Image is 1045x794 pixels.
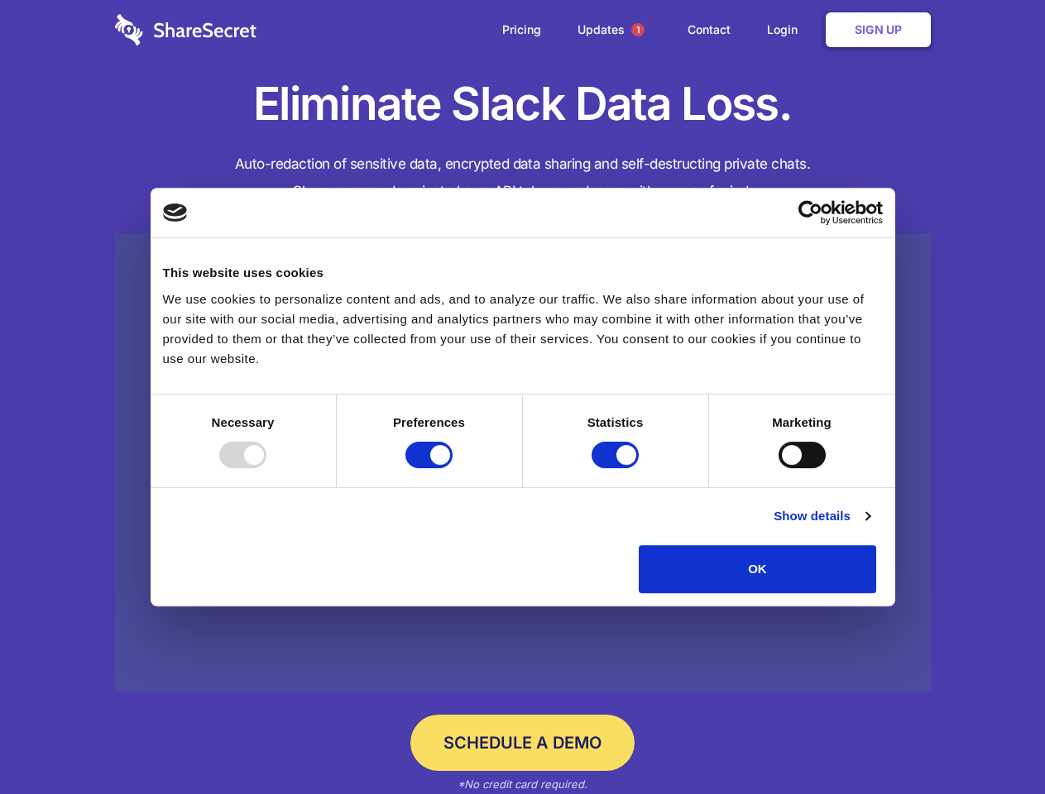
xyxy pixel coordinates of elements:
strong: Marketing [772,415,832,429]
h4: Auto-redaction of sensitive data, encrypted data sharing and self-destructing private chats. Shar... [115,151,931,205]
img: logo [163,203,188,222]
a: Show details [774,506,870,526]
strong: Necessary [212,415,275,429]
a: Wistia video thumbnail [115,233,931,692]
a: Schedule a Demo [410,715,635,771]
button: OK [639,545,876,593]
h1: Eliminate Slack Data Loss. [115,74,931,134]
a: Contact [671,4,747,55]
a: Sign Up [826,12,931,47]
strong: Statistics [587,415,644,429]
img: logo-wordmark-white-trans-d4663122ce5f474addd5e946df7df03e33cb6a1c49d2221995e7729f52c070b2.svg [115,14,256,45]
div: We use cookies to personalize content and ads, and to analyze our traffic. We also share informat... [163,289,883,369]
div: This website uses cookies [163,263,883,283]
span: 1 [631,23,645,36]
a: Pricing [486,4,558,55]
em: *No credit card required. [458,777,587,791]
a: Usercentrics Cookiebot - opens in a new window [738,200,883,225]
a: Login [750,4,822,55]
strong: Preferences [393,415,465,429]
